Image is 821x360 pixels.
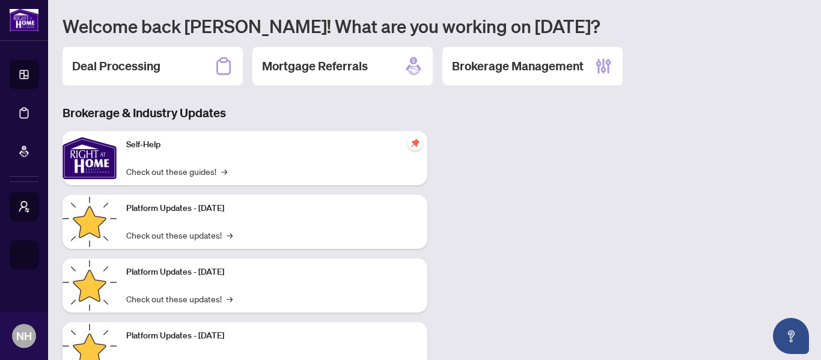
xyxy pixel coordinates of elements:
[126,266,418,279] p: Platform Updates - [DATE]
[126,138,418,151] p: Self-Help
[126,202,418,215] p: Platform Updates - [DATE]
[408,136,423,150] span: pushpin
[63,131,117,185] img: Self-Help
[126,329,418,343] p: Platform Updates - [DATE]
[16,328,32,344] span: NH
[452,58,584,75] h2: Brokerage Management
[227,228,233,242] span: →
[63,195,117,249] img: Platform Updates - July 21, 2025
[10,9,38,31] img: logo
[126,228,233,242] a: Check out these updates!→
[18,201,30,213] span: user-switch
[262,58,368,75] h2: Mortgage Referrals
[221,165,227,178] span: →
[63,258,117,313] img: Platform Updates - July 8, 2025
[126,165,227,178] a: Check out these guides!→
[126,292,233,305] a: Check out these updates!→
[227,292,233,305] span: →
[63,105,427,121] h3: Brokerage & Industry Updates
[773,318,809,354] button: Open asap
[72,58,160,75] h2: Deal Processing
[63,14,807,37] h1: Welcome back [PERSON_NAME]! What are you working on [DATE]?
